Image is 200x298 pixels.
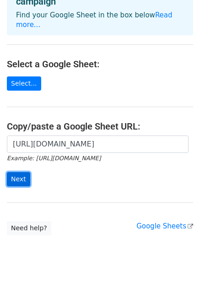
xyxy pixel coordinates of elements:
[7,155,101,162] small: Example: [URL][DOMAIN_NAME]
[7,221,51,235] a: Need help?
[7,135,189,153] input: Paste your Google Sheet URL here
[16,11,173,29] a: Read more...
[136,222,193,230] a: Google Sheets
[154,254,200,298] div: Widget de chat
[154,254,200,298] iframe: Chat Widget
[7,59,193,70] h4: Select a Google Sheet:
[7,121,193,132] h4: Copy/paste a Google Sheet URL:
[7,76,41,91] a: Select...
[16,11,184,30] p: Find your Google Sheet in the box below
[7,172,30,186] input: Next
